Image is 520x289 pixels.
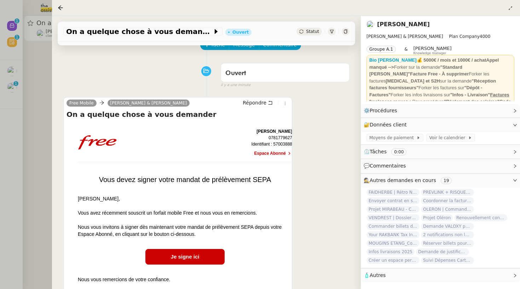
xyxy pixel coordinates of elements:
span: Projet MIRABEAU - Commandes [366,206,420,213]
span: 🔐 [364,121,410,129]
span: Demande VALOXY pour Pennylane - Montants importants sans justificatifs [421,223,474,230]
img: users%2FfjlNmCTkLiVoA3HQjY3GA5JXGxb2%2Favatar%2Fstarofservice_97480retdsc0392.png [366,21,374,28]
div: ⏲️Tâches 0:00 [361,145,520,159]
a: Je signe ici [146,253,224,261]
button: Répondre [240,99,275,107]
a: Espace Abonné [142,151,286,156]
span: Commentaires [370,163,406,169]
span: MOUGINS ETANG_Commande luminaires et miroirs [366,240,420,247]
span: Je signe ici [171,254,200,260]
button: Tâche [200,40,230,50]
a: [PERSON_NAME] & [PERSON_NAME] [108,100,190,106]
span: Voir le calendrier [429,134,468,141]
span: Your RAKBANK Tax Invoice / Tax Credit Note [366,231,420,238]
td: Vous devez signer votre mandat de prélèvement SEPA [78,168,292,195]
strong: [PERSON_NAME] [256,129,292,134]
span: PREVLINK + RISQUES PROFESSIONNELS [421,189,474,196]
span: Tâche [211,41,225,49]
div: 🔐Données client [361,118,520,132]
span: Renouvellement contrat Opale STOCCO [454,214,507,221]
span: Coordonner la facturation à [GEOGRAPHIC_DATA] [421,197,474,204]
span: Knowledge manager [414,51,446,55]
span: Projet Oléron [421,214,453,221]
a: [PERSON_NAME] [377,21,430,28]
nz-tag: 19 [441,177,452,184]
span: VENDREST | Dossiers Drive - SCI Gabrielle [366,214,420,221]
td: 0781779627 [142,135,292,141]
span: Suivi Dépenses Cartes Salariées Qonto - 20 septembre 2025 [421,257,474,264]
span: Réserver billets pour [GEOGRAPHIC_DATA] [421,240,474,247]
strong: Espace Abonné [254,151,286,156]
span: Demande de justificatifs Pennylane - octobre 2025 [416,248,469,255]
span: ⏲️ [364,149,412,154]
div: Forker sur la demande Forker les factures sur la demande Forker les factures sur Forker les infos... [369,57,512,119]
nz-tag: Groupe A.1 [366,46,396,53]
span: il y a une minute [221,82,250,88]
a: Bio [PERSON_NAME] [369,57,417,63]
img: logo Free [78,135,117,149]
button: Commentaire [259,40,301,50]
strong: [MEDICAL_DATA] et S2H [386,78,440,84]
span: Procédures [370,108,397,113]
span: Répondre [243,99,266,106]
span: Commentaire [263,41,297,49]
a: Free Mobile [67,100,97,106]
img: espace abonné [287,151,292,156]
span: Autres [370,272,386,278]
span: Ouvert [225,70,246,76]
app-user-label: Knowledge manager [414,46,452,55]
span: Autres demandes en cours [370,177,436,183]
span: Nous vous remercions de votre confiance. [78,277,170,282]
span: OLERON | Commande électroménagers [PERSON_NAME] [421,206,474,213]
span: & [404,46,408,55]
span: On a quelque chose à vous demander [66,28,213,35]
span: 🧴 [364,272,386,278]
span: Commander billets d'avion Nice-[GEOGRAPHIC_DATA] [366,223,420,230]
h4: On a quelque chose à vous demander [67,109,289,119]
div: Ouvert [232,30,249,34]
span: FAIDHERBE | Rétro NCV Rénovations [366,189,420,196]
span: 4000 [480,34,491,39]
div: 🕵️Autres demandes en cours 19 [361,174,520,187]
span: Envoyer contrat en signature électronique [366,197,420,204]
span: Statut [306,29,319,34]
span: Message [233,41,255,49]
span: Tâches [370,149,387,154]
span: ⚙️ [364,107,400,115]
button: Message [229,40,259,50]
div: ⚙️Procédures [361,104,520,118]
td: Identifiant : 57003888 [142,141,292,147]
span: 🕵️ [364,177,455,183]
span: 💬 [364,163,409,169]
td: [PERSON_NAME], Vous avez récemment souscrit un forfait mobile Free et nous vous en remercions. No... [78,195,292,238]
span: Infos livraisons 2025 [366,248,415,255]
div: 💬Commentaires [361,159,520,173]
span: Créer un espace personnel sur SYLAé [366,257,420,264]
div: 🧴Autres [361,268,520,282]
nz-tag: 0:00 [391,148,406,155]
span: [PERSON_NAME] & [PERSON_NAME] [366,34,443,39]
span: Plan Company [449,34,479,39]
span: Moyens de paiement [369,134,416,141]
span: Données client [370,122,407,127]
span: [PERSON_NAME] [414,46,452,51]
strong: 💰 5000€ / mois et 1000€ / achatAppel manqué --> [369,57,499,70]
strong: "Dépôt - Factures" [369,85,482,97]
span: 2 notifications non lues sur Pennylane [421,231,474,238]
